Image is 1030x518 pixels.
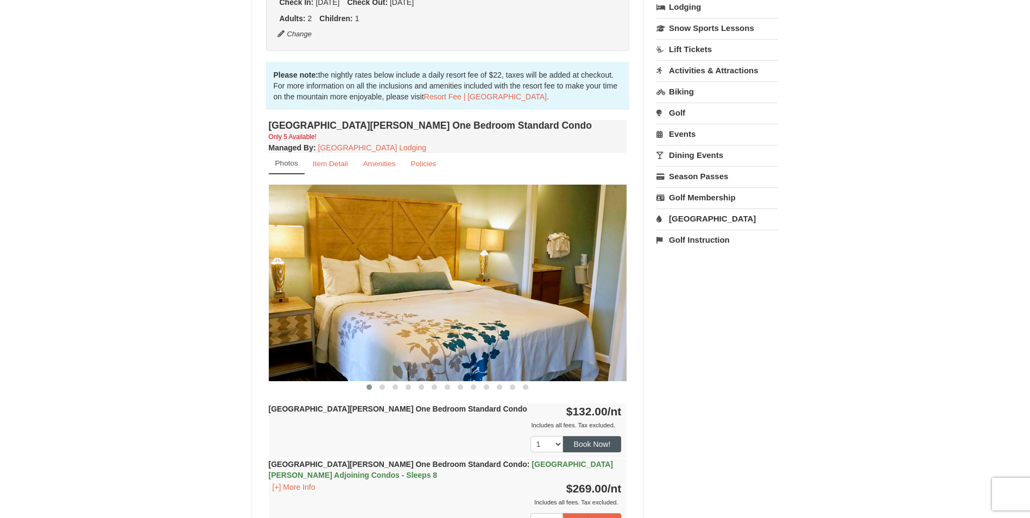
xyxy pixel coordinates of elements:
strong: : [269,143,316,152]
div: the nightly rates below include a daily resort fee of $22, taxes will be added at checkout. For m... [266,62,630,110]
img: 18876286-121-55434444.jpg [269,185,627,381]
a: Biking [656,81,778,102]
strong: $132.00 [566,405,622,418]
small: Photos [275,159,298,167]
a: Amenities [356,153,403,174]
a: Activities & Attractions [656,60,778,80]
button: Change [277,28,313,40]
a: Snow Sports Lessons [656,18,778,38]
button: [+] More Info [269,481,319,493]
span: /nt [608,482,622,495]
strong: Adults: [280,14,306,23]
a: [GEOGRAPHIC_DATA] [656,209,778,229]
span: : [527,460,530,469]
strong: [GEOGRAPHIC_DATA][PERSON_NAME] One Bedroom Standard Condo [269,460,613,479]
small: Policies [410,160,436,168]
a: Golf Instruction [656,230,778,250]
a: Season Passes [656,166,778,186]
span: $269.00 [566,482,608,495]
a: Resort Fee | [GEOGRAPHIC_DATA] [424,92,547,101]
small: Amenities [363,160,396,168]
a: Item Detail [306,153,355,174]
a: [GEOGRAPHIC_DATA] Lodging [318,143,426,152]
strong: Children: [319,14,352,23]
a: Golf [656,103,778,123]
a: Lift Tickets [656,39,778,59]
a: Dining Events [656,145,778,165]
strong: [GEOGRAPHIC_DATA][PERSON_NAME] One Bedroom Standard Condo [269,405,527,413]
a: Events [656,124,778,144]
div: Includes all fees. Tax excluded. [269,497,622,508]
span: Managed By [269,143,313,152]
button: Book Now! [563,436,622,452]
span: /nt [608,405,622,418]
a: Photos [269,153,305,174]
small: Item Detail [313,160,348,168]
a: Policies [403,153,443,174]
span: 1 [355,14,359,23]
span: 2 [308,14,312,23]
div: Includes all fees. Tax excluded. [269,420,622,431]
small: Only 5 Available! [269,133,317,141]
h4: [GEOGRAPHIC_DATA][PERSON_NAME] One Bedroom Standard Condo [269,120,627,131]
strong: Please note: [274,71,318,79]
a: Golf Membership [656,187,778,207]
